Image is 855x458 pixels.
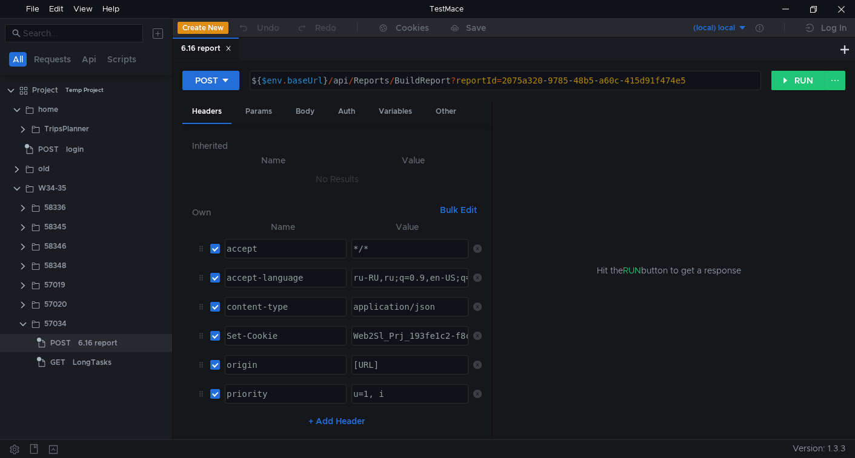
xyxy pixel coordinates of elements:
[220,220,347,234] th: Name
[771,71,825,90] button: RUN
[236,100,282,123] div: Params
[65,81,104,99] div: Temp Project
[821,21,847,35] div: Log In
[347,220,468,234] th: Value
[315,21,336,35] div: Redo
[288,19,345,37] button: Redo
[44,237,67,255] div: 58346
[38,140,59,159] span: POST
[78,52,100,67] button: Api
[44,120,89,138] div: TripsPlanner
[44,257,66,275] div: 58348
[316,174,359,185] nz-embed-empty: No Results
[693,22,735,34] div: (local) local
[192,139,482,153] h6: Inherited
[38,160,50,178] div: old
[9,52,27,67] button: All
[181,42,231,55] div: 6.16 report
[202,153,344,168] th: Name
[623,265,641,276] span: RUN
[195,74,218,87] div: POST
[328,100,365,123] div: Auth
[50,353,65,371] span: GET
[435,203,482,217] button: Bulk Edit
[44,276,65,294] div: 57019
[369,100,422,123] div: Variables
[257,21,279,35] div: Undo
[793,440,845,457] span: Version: 1.3.3
[178,22,228,34] button: Create New
[344,153,482,168] th: Value
[50,334,71,352] span: POST
[286,100,324,123] div: Body
[73,353,111,371] div: LongTasks
[23,27,136,40] input: Search...
[78,334,118,352] div: 6.16 report
[426,100,466,123] div: Other
[44,198,66,217] div: 58336
[30,52,75,67] button: Requests
[38,179,66,197] div: W34-35
[66,140,84,159] div: login
[44,295,67,313] div: 57020
[104,52,140,67] button: Scripts
[44,218,66,236] div: 58345
[38,100,58,119] div: home
[182,100,231,124] div: Headers
[32,81,58,99] div: Project
[396,21,429,35] div: Cookies
[304,414,370,428] button: + Add Header
[228,19,288,37] button: Undo
[466,24,486,32] div: Save
[597,264,741,277] span: Hit the button to get a response
[44,315,67,333] div: 57034
[663,18,747,38] button: (local) local
[192,205,435,220] h6: Own
[182,71,239,90] button: POST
